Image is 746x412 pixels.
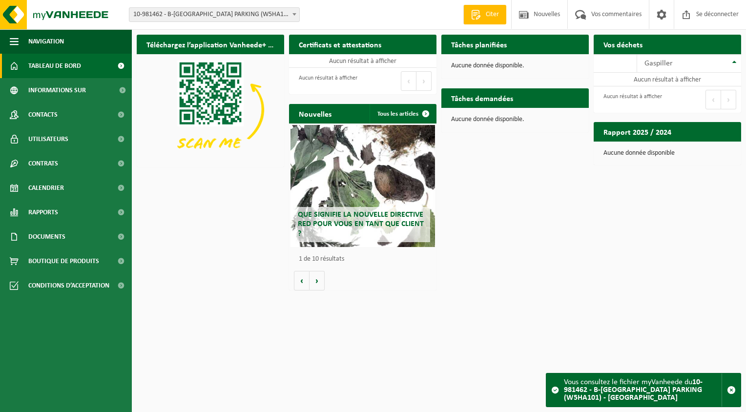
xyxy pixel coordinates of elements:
h2: Tâches demandées [441,88,523,107]
span: Rapports [28,200,58,225]
strong: 10-981462 - B-[GEOGRAPHIC_DATA] PARKING (W5HA101) - [GEOGRAPHIC_DATA] [564,378,703,402]
h2: Tâches planifiées [441,35,517,54]
td: Aucun résultat à afficher [594,73,741,86]
img: Téléchargez l’application VHEPlus [137,54,284,165]
h2: Vos déchets [594,35,652,54]
span: Documents [28,225,65,249]
span: Informations sur l’entreprise [28,78,113,103]
button: Prochain [721,90,736,109]
td: Aucun résultat à afficher [289,54,436,68]
button: Précédent [705,90,721,109]
span: Navigation [28,29,64,54]
p: Aucune donnée disponible. [451,116,579,123]
span: 10-981462 - B-ST GARE DE CHARLEROI PARKING (W5HA101) - CHARLEROI [129,7,300,22]
span: Contacts [28,103,58,127]
button: Précédent [294,271,310,290]
div: Aucun résultat à afficher [599,89,662,110]
p: Aucune donnée disponible. [451,62,579,69]
span: Boutique de produits [28,249,99,273]
h2: Téléchargez l’application Vanheede+ dès maintenant ! [137,35,284,54]
button: Prochain [310,271,325,290]
span: Conditions d’acceptation [28,273,109,298]
a: Que signifie la nouvelle directive RED pour vous en tant que client ? [290,125,435,247]
h2: Nouvelles [289,104,341,123]
button: Précédent [401,71,416,91]
span: Citer [483,10,501,20]
span: Gaspiller [644,60,673,67]
p: Aucune donnée disponible [603,150,731,157]
font: Tous les articles [377,111,418,117]
span: Contrats [28,151,58,176]
h2: Rapport 2025 / 2024 [594,122,681,141]
span: Calendrier [28,176,64,200]
span: Tableau de bord [28,54,81,78]
span: 10-981462 - B-ST GARE DE CHARLEROI PARKING (W5HA101) - CHARLEROI [129,8,299,21]
span: Utilisateurs [28,127,68,151]
div: Aucun résultat à afficher [294,70,357,92]
button: Prochain [416,71,432,91]
p: 1 de 10 résultats [299,256,432,263]
a: Citer [463,5,506,24]
a: Tous les articles [370,104,435,124]
h2: Certificats et attestations [289,35,391,54]
div: Vous consultez le fichier myVanheede du [564,373,722,407]
span: Que signifie la nouvelle directive RED pour vous en tant que client ? [298,211,424,237]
